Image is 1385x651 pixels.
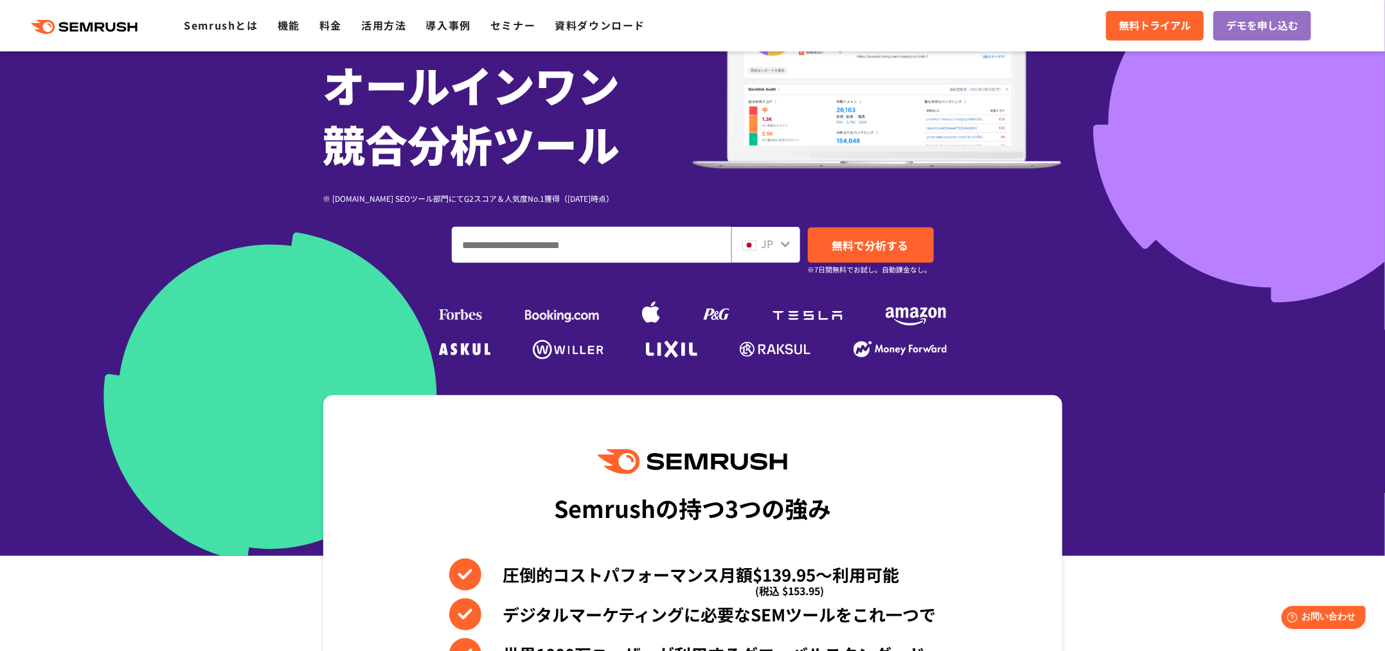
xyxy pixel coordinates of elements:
[323,55,693,173] h1: オールインワン 競合分析ツール
[762,236,774,251] span: JP
[184,17,258,33] a: Semrushとは
[1213,11,1311,40] a: デモを申し込む
[808,263,932,276] small: ※7日間無料でお試し。自動課金なし。
[598,449,787,474] img: Semrush
[361,17,406,33] a: 活用方法
[1271,601,1371,637] iframe: Help widget launcher
[755,575,824,607] span: (税込 $153.95)
[449,598,936,630] li: デジタルマーケティングに必要なSEMツールをこれ一つで
[452,227,731,262] input: ドメイン、キーワードまたはURLを入力してください
[449,558,936,591] li: 圧倒的コストパフォーマンス月額$139.95〜利用可能
[808,227,934,263] a: 無料で分析する
[555,17,645,33] a: 資料ダウンロード
[319,17,342,33] a: 料金
[1226,17,1298,34] span: デモを申し込む
[490,17,535,33] a: セミナー
[426,17,471,33] a: 導入事例
[278,17,300,33] a: 機能
[323,192,693,204] div: ※ [DOMAIN_NAME] SEOツール部門にてG2スコア＆人気度No.1獲得（[DATE]時点）
[832,237,909,253] span: 無料で分析する
[554,484,831,531] div: Semrushの持つ3つの強み
[1119,17,1191,34] span: 無料トライアル
[1106,11,1204,40] a: 無料トライアル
